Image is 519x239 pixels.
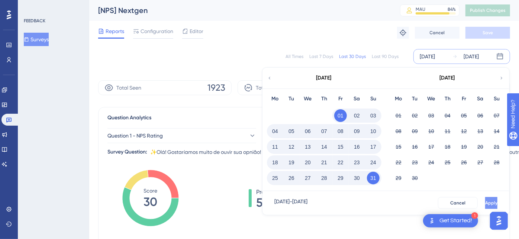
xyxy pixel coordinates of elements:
div: Open Get Started! checklist, remaining modules: 1 [423,214,478,227]
button: 28 [318,172,331,184]
div: We [423,94,439,103]
tspan: Score [144,188,158,194]
div: Last 30 Days [339,54,366,59]
button: 04 [441,109,454,122]
button: 29 [334,172,347,184]
button: 24 [425,156,438,169]
button: 25 [269,172,281,184]
div: Fr [332,94,349,103]
span: Editor [190,27,203,36]
button: 12 [285,141,298,153]
span: Publish Changes [470,7,506,13]
div: Get Started! [439,217,472,225]
span: 1923 [207,82,225,94]
button: 30 [409,172,421,184]
div: [DATE] [420,52,435,61]
button: 23 [409,156,421,169]
button: 19 [285,156,298,169]
button: 16 [351,141,363,153]
span: Cancel [430,30,445,36]
button: 14 [490,125,503,138]
button: 05 [458,109,470,122]
button: 09 [409,125,421,138]
button: 21 [490,141,503,153]
button: 28 [490,156,503,169]
button: 26 [285,172,298,184]
button: 01 [392,109,405,122]
span: Total Responses [256,83,294,92]
button: Apply [485,197,497,209]
button: 17 [425,141,438,153]
span: Promoters [256,188,284,197]
button: 20 [474,141,487,153]
span: Configuration [141,27,173,36]
span: Cancel [450,200,465,206]
div: Th [316,94,332,103]
button: 15 [334,141,347,153]
button: 01 [334,109,347,122]
img: launcher-image-alternative-text [428,216,436,225]
button: 25 [441,156,454,169]
button: 15 [392,141,405,153]
button: 11 [269,141,281,153]
button: 02 [409,109,421,122]
button: Cancel [415,27,460,39]
span: Save [483,30,493,36]
div: Fr [456,94,472,103]
button: 30 [351,172,363,184]
div: Mo [390,94,407,103]
button: 19 [458,141,470,153]
button: 07 [318,125,331,138]
button: 27 [302,172,314,184]
span: Question 1 - NPS Rating [107,131,163,140]
div: Su [365,94,381,103]
button: 14 [318,141,331,153]
button: 08 [334,125,347,138]
div: [DATE] [316,74,332,83]
div: We [300,94,316,103]
button: 22 [334,156,347,169]
button: 10 [425,125,438,138]
div: Survey Question: [107,148,147,156]
button: 24 [367,156,380,169]
div: All Times [286,54,303,59]
div: MAU [416,6,425,12]
div: 84 % [448,6,456,12]
button: Question 1 - NPS Rating [107,128,256,143]
div: [DATE] [440,74,455,83]
button: 07 [490,109,503,122]
button: 17 [367,141,380,153]
div: [DATE] - [DATE] [274,197,307,209]
div: Mo [267,94,283,103]
button: Surveys [24,33,49,46]
button: 11 [441,125,454,138]
button: 04 [269,125,281,138]
div: Su [489,94,505,103]
button: 05 [285,125,298,138]
button: Save [465,27,510,39]
button: 13 [302,141,314,153]
span: Total Seen [116,83,141,92]
button: 10 [367,125,380,138]
div: [NPS] Nextgen [98,5,381,16]
div: Sa [349,94,365,103]
button: 08 [392,125,405,138]
span: Reports [106,27,124,36]
button: 18 [269,156,281,169]
button: 29 [392,172,405,184]
button: 20 [302,156,314,169]
div: Th [439,94,456,103]
span: Apply [485,200,497,206]
div: Sa [472,94,489,103]
button: 22 [392,156,405,169]
div: 1 [471,212,478,219]
button: Cancel [438,197,478,209]
span: 56% [256,197,284,209]
button: 21 [318,156,331,169]
button: 13 [474,125,487,138]
button: 12 [458,125,470,138]
button: 16 [409,141,421,153]
button: 06 [474,109,487,122]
